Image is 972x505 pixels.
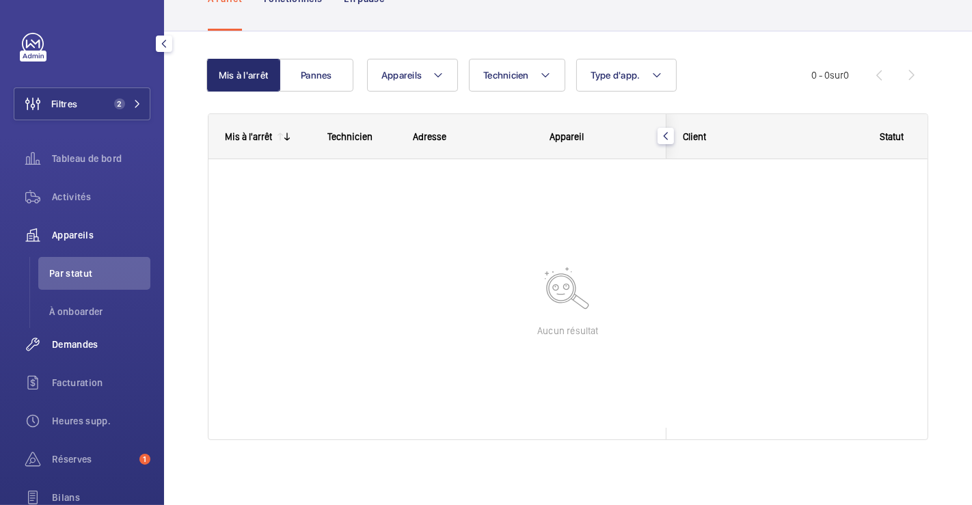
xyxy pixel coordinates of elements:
span: Demandes [52,338,150,351]
button: Type d'app. [576,59,677,92]
span: Client [683,131,706,142]
span: 0 - 0 0 [811,70,849,80]
span: Par statut [49,267,150,280]
span: Adresse [413,131,446,142]
div: Appareil [550,131,650,142]
span: Bilans [52,491,150,504]
span: sur [830,70,843,81]
span: Statut [880,131,904,142]
span: Réserves [52,452,134,466]
button: Appareils [367,59,458,92]
button: Mis à l'arrêt [206,59,280,92]
span: Activités [52,190,150,204]
span: Facturation [52,376,150,390]
span: À onboarder [49,305,150,318]
button: Technicien [469,59,565,92]
span: Tableau de bord [52,152,150,165]
span: Filtres [51,97,77,111]
button: Pannes [280,59,353,92]
span: Technicien [483,70,529,81]
span: Appareils [381,70,422,81]
div: Mis à l'arrêt [225,131,272,142]
span: Heures supp. [52,414,150,428]
span: Technicien [327,131,373,142]
span: 2 [114,98,125,109]
span: 1 [139,454,150,465]
span: Type d'app. [591,70,640,81]
button: Filtres2 [14,87,150,120]
span: Appareils [52,228,150,242]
